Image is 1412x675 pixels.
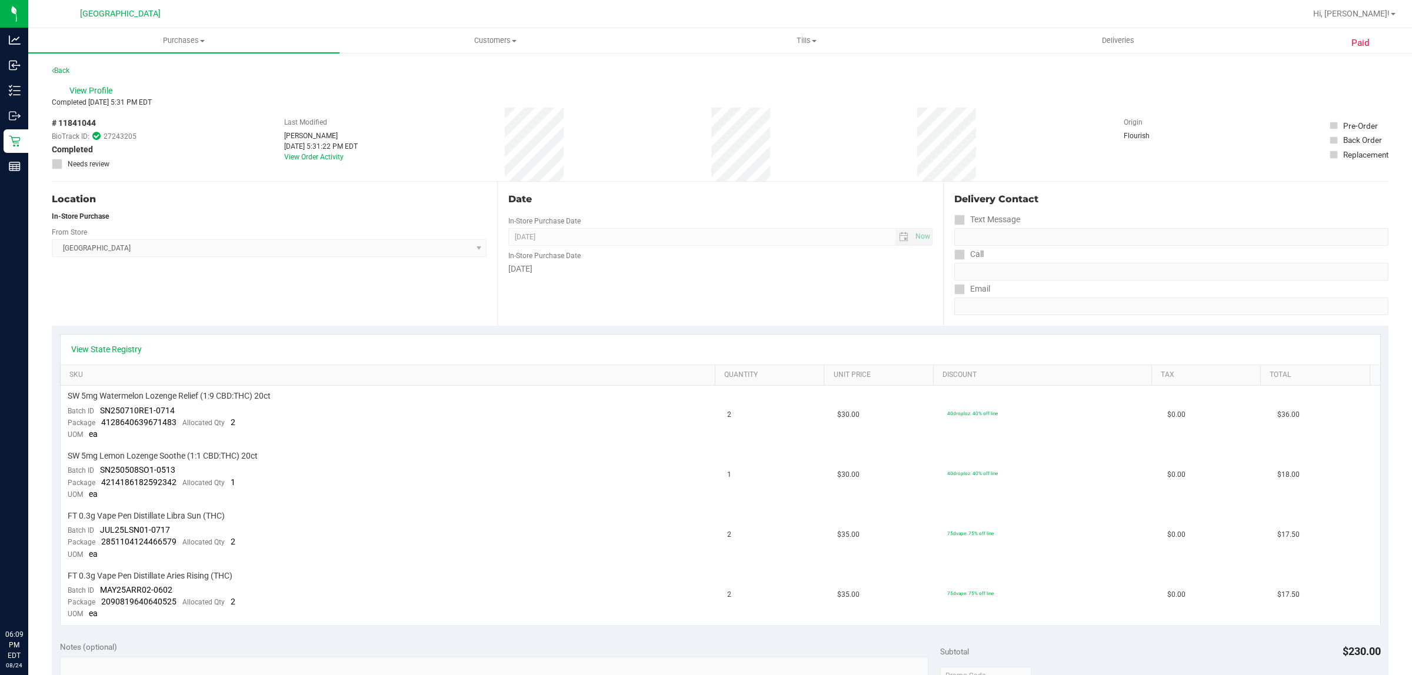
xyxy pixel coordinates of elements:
strong: In-Store Purchase [52,212,109,220]
span: In Sync [92,131,101,142]
div: Delivery Contact [954,192,1388,206]
label: Email [954,280,990,298]
span: Notes (optional) [60,642,117,651]
span: JUL25LSN01-0717 [100,525,170,534]
span: 2851104124466579 [101,537,176,546]
a: Discount [943,370,1147,380]
div: Location [52,192,487,206]
span: $17.50 [1277,589,1300,600]
span: Tills [651,35,961,46]
span: FT 0.3g Vape Pen Distillate Libra Sun (THC) [68,510,225,522]
span: Batch ID [68,466,94,474]
inline-svg: Inventory [9,85,21,96]
a: Tax [1161,370,1256,380]
label: In-Store Purchase Date [508,216,581,226]
div: [DATE] 5:31:22 PM EDT [284,141,358,152]
span: 2 [231,417,235,427]
span: Package [68,598,95,606]
span: $230.00 [1343,645,1381,657]
a: View State Registry [71,343,142,355]
span: Package [68,538,95,546]
label: From Store [52,227,87,238]
span: BioTrack ID: [52,131,89,142]
label: Last Modified [284,117,327,128]
span: $0.00 [1167,529,1185,540]
span: 2 [231,537,235,546]
div: Date [508,192,932,206]
span: UOM [68,550,83,559]
span: ea [89,489,98,499]
span: 75dvape: 75% off line [947,530,994,536]
span: 1 [727,469,731,480]
a: Purchases [28,28,339,53]
div: Flourish [1124,131,1183,141]
a: Back [52,66,69,75]
inline-svg: Outbound [9,110,21,122]
iframe: Resource center unread badge [35,579,49,593]
span: SN250710RE1-0714 [100,406,175,415]
span: $0.00 [1167,589,1185,600]
span: $0.00 [1167,409,1185,420]
span: Subtotal [940,647,969,656]
span: Allocated Qty [182,538,225,546]
span: 2 [231,597,235,606]
span: Allocated Qty [182,419,225,427]
inline-svg: Retail [9,135,21,147]
div: Replacement [1343,149,1388,161]
span: ea [89,549,98,559]
a: Tills [651,28,962,53]
span: Deliveries [1086,35,1150,46]
span: MAY25ARR02-0602 [100,585,172,594]
iframe: Resource center [12,581,47,616]
span: Needs review [68,159,109,169]
span: 2 [727,409,731,420]
div: [DATE] [508,263,932,275]
span: Package [68,479,95,487]
span: $0.00 [1167,469,1185,480]
a: Total [1270,370,1365,380]
span: 40droploz: 40% off line [947,410,998,416]
span: $17.50 [1277,529,1300,540]
span: Completed [DATE] 5:31 PM EDT [52,98,152,106]
span: 2 [727,529,731,540]
input: Format: (999) 999-9999 [954,263,1388,280]
a: Quantity [724,370,820,380]
span: Allocated Qty [182,598,225,606]
span: 2 [727,589,731,600]
span: Allocated Qty [182,479,225,487]
span: 1 [231,477,235,487]
span: Batch ID [68,407,94,415]
span: 4214186182592342 [101,477,176,487]
label: Origin [1124,117,1143,128]
p: 06:09 PM EDT [5,629,23,661]
span: 40droploz: 40% off line [947,470,998,476]
a: Customers [339,28,651,53]
span: Batch ID [68,526,94,534]
span: Customers [340,35,650,46]
span: SW 5mg Watermelon Lozenge Relief (1:9 CBD:THC) 20ct [68,390,271,402]
span: $35.00 [837,529,860,540]
span: UOM [68,490,83,499]
span: Completed [52,143,93,156]
span: ea [89,609,98,618]
label: Text Message [954,211,1020,228]
label: Call [954,246,984,263]
span: SN250508SO1-0513 [100,465,175,474]
span: 75dvape: 75% off line [947,590,994,596]
p: 08/24 [5,661,23,670]
a: SKU [69,370,711,380]
span: 4128640639671483 [101,417,176,427]
div: Pre-Order [1343,120,1378,132]
span: # 11841044 [52,117,96,129]
div: [PERSON_NAME] [284,131,358,141]
div: Back Order [1343,134,1382,146]
span: Paid [1351,36,1370,50]
span: $18.00 [1277,469,1300,480]
inline-svg: Reports [9,161,21,172]
span: Package [68,419,95,427]
a: View Order Activity [284,153,344,161]
span: UOM [68,430,83,439]
span: View Profile [69,85,116,97]
span: Batch ID [68,586,94,594]
span: 2090819640640525 [101,597,176,606]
